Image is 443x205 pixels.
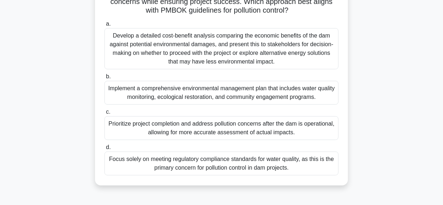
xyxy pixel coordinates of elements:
span: a. [106,21,111,27]
span: c. [106,109,110,115]
span: d. [106,144,111,150]
span: b. [106,73,111,79]
div: Prioritize project completion and address pollution concerns after the dam is operational, allowi... [104,116,339,140]
div: Implement a comprehensive environmental management plan that includes water quality monitoring, e... [104,81,339,105]
div: Focus solely on meeting regulatory compliance standards for water quality, as this is the primary... [104,152,339,175]
div: Develop a detailed cost-benefit analysis comparing the economic benefits of the dam against poten... [104,28,339,69]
